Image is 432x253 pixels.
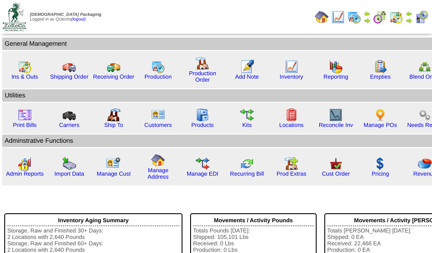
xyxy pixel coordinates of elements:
a: Admin Reports [6,171,44,177]
img: calendarblend.gif [373,10,387,24]
img: edi.gif [196,157,209,171]
a: Production Order [189,70,216,83]
img: cust_order.png [329,157,343,171]
img: invoice2.gif [18,108,32,122]
img: factory2.gif [107,108,120,122]
a: Inventory [280,74,303,80]
a: Recurring Bill [230,171,264,177]
img: arrowright.gif [406,17,412,24]
img: calendarinout.gif [18,60,32,74]
img: orders.gif [240,60,254,74]
img: home.gif [151,153,165,167]
a: Reconcile Inv [319,122,353,128]
span: [DEMOGRAPHIC_DATA] Packaging [30,12,101,17]
img: truck2.gif [107,60,120,74]
a: Reporting [323,74,348,80]
img: factory.gif [196,56,209,70]
a: Products [191,122,214,128]
img: pie_chart.png [418,157,432,171]
img: import.gif [62,157,76,171]
img: line_graph.gif [331,10,345,24]
img: graph2.png [18,157,32,171]
img: arrowright.gif [364,17,370,24]
a: Prod Extras [276,171,306,177]
img: calendarprod.gif [347,10,361,24]
a: Manage EDI [187,171,218,177]
span: Logged in as Qctechs [30,12,101,22]
a: (logout) [71,17,86,22]
a: Manage Cust [97,171,130,177]
a: Receiving Order [93,74,134,80]
img: truck.gif [62,60,76,74]
img: prodextras.gif [285,157,298,171]
img: customers.gif [151,108,165,122]
img: truck3.gif [62,108,76,122]
div: Movements / Activity Pounds [193,215,314,226]
img: managecust.png [106,157,122,171]
img: arrowleft.gif [364,10,370,17]
a: Customers [144,122,172,128]
img: calendarinout.gif [389,10,403,24]
img: locations.gif [285,108,298,122]
img: arrowleft.gif [406,10,412,17]
a: Production [144,74,172,80]
a: Carriers [59,122,79,128]
a: Manage POs [364,122,397,128]
a: Print Bills [13,122,37,128]
img: network.png [418,60,432,74]
a: Locations [279,122,303,128]
img: calendarcustomer.gif [415,10,429,24]
a: Kits [242,122,252,128]
img: home.gif [315,10,329,24]
a: Cust Order [322,171,350,177]
a: Shipping Order [50,74,88,80]
div: Inventory Aging Summary [7,215,179,226]
img: zoroco-logo-small.webp [3,3,26,31]
a: Empties [370,74,391,80]
img: po.png [373,108,387,122]
img: workflow.gif [240,108,254,122]
img: cabinet.gif [196,108,209,122]
img: graph.gif [329,60,343,74]
a: Import Data [54,171,84,177]
img: line_graph2.gif [329,108,343,122]
img: dollar.gif [373,157,387,171]
a: Manage Address [148,167,169,180]
a: Pricing [372,171,389,177]
img: line_graph.gif [285,60,298,74]
a: Add Note [235,74,259,80]
img: calendarprod.gif [151,60,165,74]
img: workflow.png [418,108,432,122]
img: reconcile.gif [240,157,254,171]
a: Ship To [104,122,123,128]
a: Ins & Outs [12,74,38,80]
img: workorder.gif [373,60,387,74]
